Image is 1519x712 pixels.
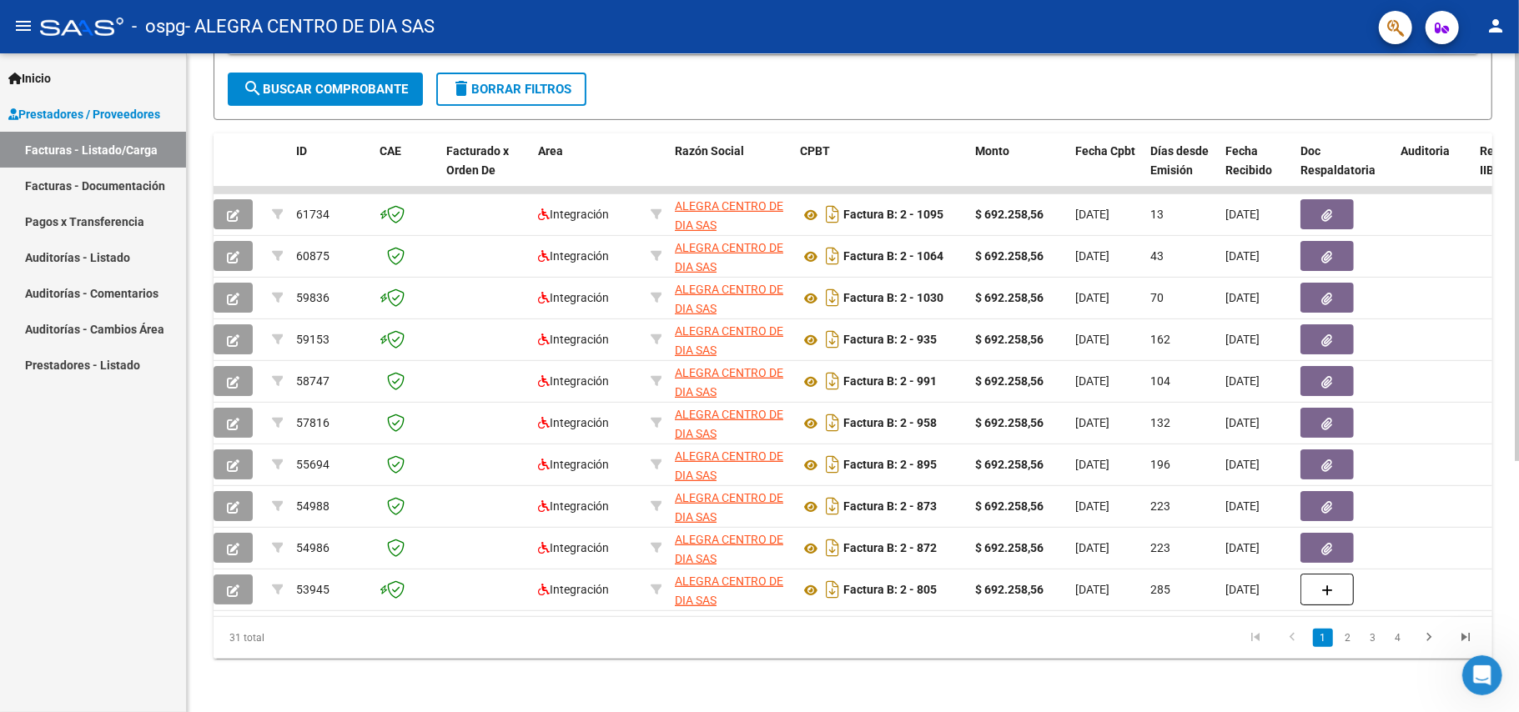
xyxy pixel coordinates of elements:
[296,458,329,471] span: 55694
[296,416,329,429] span: 57816
[675,491,783,524] span: ALEGRA CENTRO DE DIA SAS
[1240,629,1271,647] a: go to first page
[675,280,787,315] div: 30717124207
[675,199,783,232] span: ALEGRA CENTRO DE DIA SAS
[822,243,843,269] i: Descargar documento
[1150,249,1164,263] span: 43
[289,133,373,207] datatable-header-cell: ID
[1219,133,1294,207] datatable-header-cell: Fecha Recibido
[1069,133,1144,207] datatable-header-cell: Fecha Cpbt
[675,364,787,399] div: 30717124207
[675,489,787,524] div: 30717124207
[1310,624,1335,652] li: page 1
[243,78,263,98] mat-icon: search
[1150,144,1209,177] span: Días desde Emisión
[975,499,1044,513] strong: $ 692.258,56
[1462,655,1502,695] iframe: Intercom live chat
[843,250,943,263] strong: Factura B: 2 - 1064
[1075,333,1109,346] span: [DATE]
[8,69,51,88] span: Inicio
[1075,541,1109,554] span: [DATE]
[538,541,609,554] span: Integración
[1363,629,1383,647] a: 3
[975,416,1044,429] strong: $ 692.258,56
[975,144,1009,158] span: Monto
[1150,541,1170,554] span: 223
[538,333,609,346] span: Integración
[975,208,1044,221] strong: $ 692.258,56
[1225,291,1260,304] span: [DATE]
[975,291,1044,304] strong: $ 692.258,56
[1401,144,1450,158] span: Auditoria
[538,416,609,429] span: Integración
[1150,583,1170,596] span: 285
[1225,499,1260,513] span: [DATE]
[675,197,787,232] div: 30717124207
[1075,416,1109,429] span: [DATE]
[1294,133,1394,207] datatable-header-cell: Doc Respaldatoria
[843,584,937,597] strong: Factura B: 2 - 805
[1150,291,1164,304] span: 70
[968,133,1069,207] datatable-header-cell: Monto
[975,583,1044,596] strong: $ 692.258,56
[675,449,783,482] span: ALEGRA CENTRO DE DIA SAS
[843,459,937,472] strong: Factura B: 2 - 895
[675,530,787,565] div: 30717124207
[451,82,571,97] span: Borrar Filtros
[675,283,783,315] span: ALEGRA CENTRO DE DIA SAS
[1225,374,1260,388] span: [DATE]
[538,458,609,471] span: Integración
[296,249,329,263] span: 60875
[1144,133,1219,207] datatable-header-cell: Días desde Emisión
[1450,629,1481,647] a: go to last page
[440,133,531,207] datatable-header-cell: Facturado x Orden De
[675,574,783,607] span: ALEGRA CENTRO DE DIA SAS
[675,572,787,607] div: 30717124207
[1075,144,1135,158] span: Fecha Cpbt
[1276,629,1308,647] a: go to previous page
[800,144,830,158] span: CPBT
[1075,499,1109,513] span: [DATE]
[243,82,408,97] span: Buscar Comprobante
[1075,583,1109,596] span: [DATE]
[822,534,843,561] i: Descargar documento
[373,133,440,207] datatable-header-cell: CAE
[296,374,329,388] span: 58747
[380,144,401,158] span: CAE
[296,499,329,513] span: 54988
[675,366,783,399] span: ALEGRA CENTRO DE DIA SAS
[538,208,609,221] span: Integración
[793,133,968,207] datatable-header-cell: CPBT
[228,73,423,106] button: Buscar Comprobante
[1300,144,1376,177] span: Doc Respaldatoria
[538,374,609,388] span: Integración
[1225,583,1260,596] span: [DATE]
[675,408,783,440] span: ALEGRA CENTRO DE DIA SAS
[13,16,33,36] mat-icon: menu
[843,208,943,222] strong: Factura B: 2 - 1095
[822,451,843,478] i: Descargar documento
[975,458,1044,471] strong: $ 692.258,56
[675,322,787,357] div: 30717124207
[132,8,185,45] span: - ospg
[538,291,609,304] span: Integración
[822,368,843,394] i: Descargar documento
[296,144,307,158] span: ID
[1225,249,1260,263] span: [DATE]
[296,541,329,554] span: 54986
[1150,499,1170,513] span: 223
[675,405,787,440] div: 30717124207
[1225,144,1272,177] span: Fecha Recibido
[975,333,1044,346] strong: $ 692.258,56
[1225,541,1260,554] span: [DATE]
[185,8,435,45] span: - ALEGRA CENTRO DE DIA SAS
[446,144,509,177] span: Facturado x Orden De
[843,500,937,514] strong: Factura B: 2 - 873
[1150,458,1170,471] span: 196
[1150,333,1170,346] span: 162
[1150,208,1164,221] span: 13
[8,105,160,123] span: Prestadores / Proveedores
[1386,624,1411,652] li: page 4
[1075,458,1109,471] span: [DATE]
[675,238,787,273] div: 30717124207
